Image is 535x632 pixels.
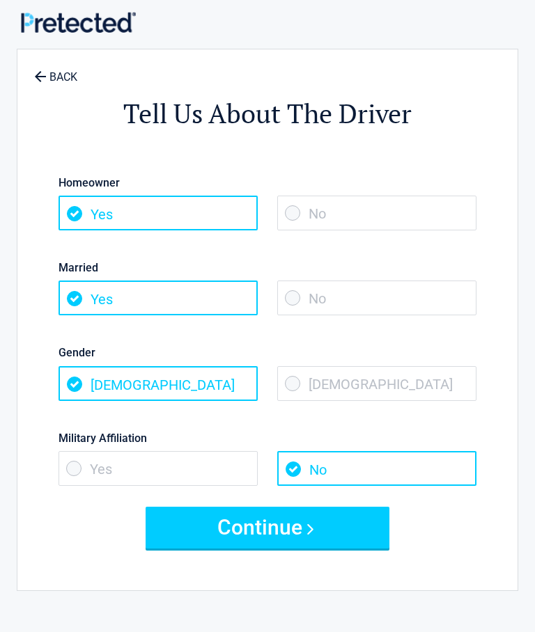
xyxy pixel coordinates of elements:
[277,196,476,230] span: No
[59,173,476,192] label: Homeowner
[277,451,476,486] span: No
[31,58,80,83] a: BACK
[59,451,258,486] span: Yes
[59,343,476,362] label: Gender
[146,507,389,548] button: Continue
[277,281,476,315] span: No
[59,429,476,448] label: Military Affiliation
[24,96,511,132] h2: Tell Us About The Driver
[59,196,258,230] span: Yes
[59,366,258,401] span: [DEMOGRAPHIC_DATA]
[21,12,136,33] img: Main Logo
[59,281,258,315] span: Yes
[277,366,476,401] span: [DEMOGRAPHIC_DATA]
[59,258,476,277] label: Married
